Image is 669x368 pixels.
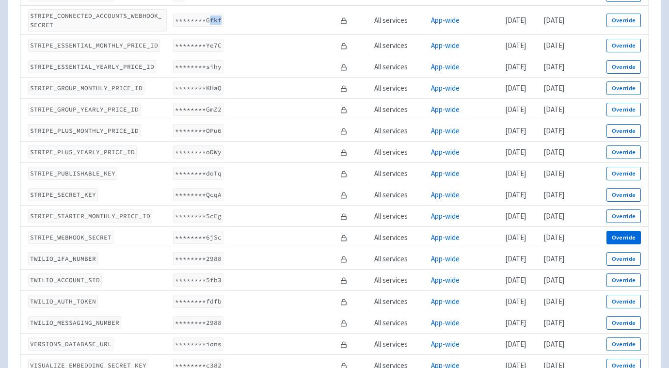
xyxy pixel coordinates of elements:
code: STRIPE_CONNECTED_ACCOUNTS_WEBHOOK_SECRET [28,9,167,32]
time: [DATE] [543,275,564,285]
code: STRIPE_ESSENTIAL_YEARLY_PRICE_ID [28,60,156,73]
code: STRIPE_PLUS_YEARLY_PRICE_ID [28,145,137,159]
td: All services [371,35,428,56]
a: App-wide [431,190,460,199]
a: App-wide [431,254,460,263]
time: [DATE] [505,190,526,199]
time: [DATE] [543,297,564,306]
time: [DATE] [543,126,564,135]
time: [DATE] [505,126,526,135]
td: All services [371,291,428,312]
button: Override [606,188,641,202]
a: App-wide [431,41,460,50]
a: App-wide [431,126,460,135]
a: App-wide [431,275,460,285]
td: All services [371,184,428,206]
button: Override [606,316,641,330]
time: [DATE] [505,62,526,71]
code: STRIPE_ESSENTIAL_MONTHLY_PRICE_ID [28,39,160,52]
time: [DATE] [505,16,526,25]
time: [DATE] [543,254,564,263]
time: [DATE] [505,211,526,221]
time: [DATE] [505,318,526,327]
td: All services [371,6,428,35]
button: Override [606,103,641,116]
time: [DATE] [505,105,526,114]
code: STRIPE_WEBHOOK_SECRET [28,231,113,244]
code: STRIPE_PLUS_MONTHLY_PRICE_ID [28,124,141,137]
time: [DATE] [505,233,526,242]
time: [DATE] [543,211,564,221]
button: Override [606,145,641,159]
code: VERSIONS_DATABASE_URL [28,337,113,351]
td: All services [371,56,428,78]
code: STRIPE_STARTER_MONTHLY_PRICE_ID [28,209,152,223]
td: All services [371,312,428,334]
code: STRIPE_SECRET_KEY [28,188,98,201]
time: [DATE] [543,233,564,242]
button: Override [606,124,641,138]
time: [DATE] [505,147,526,157]
time: [DATE] [505,275,526,285]
time: [DATE] [543,339,564,349]
td: All services [371,99,428,120]
a: App-wide [431,83,460,93]
td: All services [371,270,428,291]
button: Override [606,81,641,95]
a: App-wide [431,318,460,327]
button: Override [606,252,641,266]
button: Override [606,295,641,308]
a: App-wide [431,169,460,178]
time: [DATE] [543,105,564,114]
code: STRIPE_GROUP_MONTHLY_PRICE_ID [28,81,144,95]
td: All services [371,78,428,99]
button: Override [606,39,641,52]
a: App-wide [431,16,460,25]
td: All services [371,227,428,248]
a: App-wide [431,297,460,306]
td: All services [371,163,428,184]
button: Override [606,231,641,244]
td: All services [371,334,428,355]
time: [DATE] [543,147,564,157]
a: App-wide [431,147,460,157]
button: Override [606,209,641,223]
a: App-wide [431,211,460,221]
code: STRIPE_PUBLISHABLE_KEY [28,167,117,180]
time: [DATE] [543,318,564,327]
button: Override [606,14,641,27]
a: App-wide [431,105,460,114]
button: Override [606,273,641,287]
time: [DATE] [505,169,526,178]
time: [DATE] [505,339,526,349]
code: STRIPE_GROUP_YEARLY_PRICE_ID [28,103,141,116]
time: [DATE] [543,62,564,71]
button: Override [606,167,641,180]
code: TWILIO_AUTH_TOKEN [28,295,98,308]
td: All services [371,248,428,270]
time: [DATE] [505,254,526,263]
a: App-wide [431,339,460,349]
time: [DATE] [505,83,526,93]
code: TWILIO_MESSAGING_NUMBER [28,316,121,329]
td: All services [371,142,428,163]
button: Override [606,60,641,74]
time: [DATE] [543,169,564,178]
time: [DATE] [505,297,526,306]
code: TWILIO_2FA_NUMBER [28,252,98,265]
time: [DATE] [505,41,526,50]
button: Override [606,337,641,351]
time: [DATE] [543,190,564,199]
a: App-wide [431,233,460,242]
time: [DATE] [543,41,564,50]
code: TWILIO_ACCOUNT_SID [28,273,102,287]
time: [DATE] [543,83,564,93]
td: All services [371,120,428,142]
time: [DATE] [543,16,564,25]
a: App-wide [431,62,460,71]
td: All services [371,206,428,227]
